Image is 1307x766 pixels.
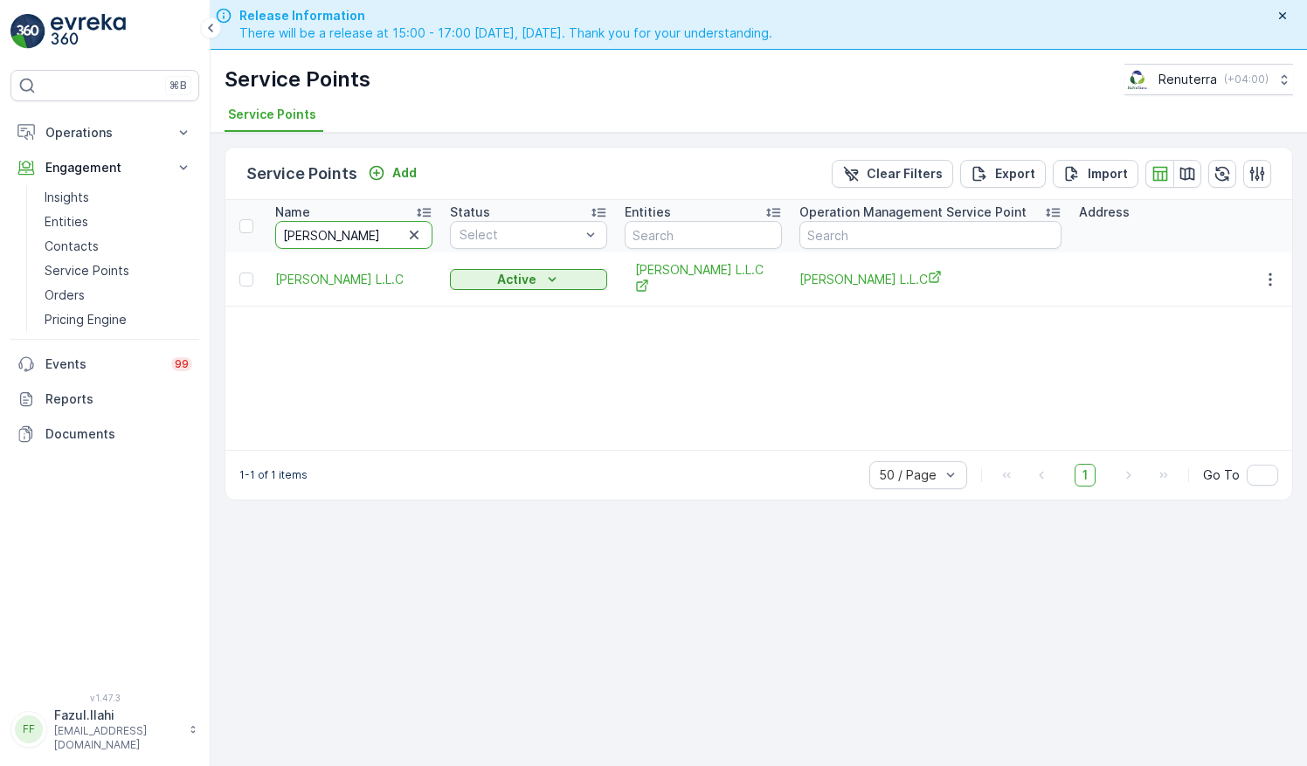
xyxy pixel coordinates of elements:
div: FF [15,715,43,743]
p: Insights [45,189,89,206]
p: Renuterra [1158,71,1217,88]
span: v 1.47.3 [10,693,199,703]
p: Documents [45,425,192,443]
span: [PERSON_NAME] L.L.C [275,271,432,288]
p: Name [275,204,310,221]
p: Entities [45,213,88,231]
div: Toggle Row Selected [239,273,253,286]
p: Service Points [45,262,129,279]
button: Engagement [10,150,199,185]
span: [PERSON_NAME] L.L.C [799,270,1062,288]
a: Service Points [38,259,199,283]
button: Renuterra(+04:00) [1124,64,1293,95]
img: logo [10,14,45,49]
p: 1-1 of 1 items [239,468,308,482]
span: There will be a release at 15:00 - 17:00 [DATE], [DATE]. Thank you for your understanding. [239,24,772,42]
p: Service Points [225,66,370,93]
button: Add [361,162,424,183]
button: Export [960,160,1046,188]
p: Entities [625,204,671,221]
a: Documents [10,417,199,452]
button: Active [450,269,607,290]
p: Fazul.Ilahi [54,707,180,724]
input: Search [625,221,782,249]
a: Reports [10,382,199,417]
p: Active [497,271,536,288]
img: Screenshot_2024-07-26_at_13.33.01.png [1124,70,1151,89]
p: Operation Management Service Point [799,204,1027,221]
input: Search [799,221,1062,249]
button: Operations [10,115,199,150]
a: Orders [38,283,199,307]
button: Clear Filters [832,160,953,188]
span: 1 [1075,464,1096,487]
p: Address [1079,204,1130,221]
a: Events99 [10,347,199,382]
a: CAMELIA FLOWERS L.L.C [799,270,1062,288]
button: FFFazul.Ilahi[EMAIL_ADDRESS][DOMAIN_NAME] [10,707,199,752]
p: Pricing Engine [45,311,127,328]
a: Insights [38,185,199,210]
p: Status [450,204,490,221]
p: Export [995,165,1035,183]
p: Orders [45,286,85,304]
a: CAMELIA FLOWERS L.L.C [275,271,432,288]
a: Pricing Engine [38,307,199,332]
p: Operations [45,124,164,141]
p: Select [460,226,580,244]
p: Contacts [45,238,99,255]
a: CAMELIA FLOWERS L.L.C [635,261,771,297]
span: Go To [1203,466,1240,484]
p: ( +04:00 ) [1224,72,1269,86]
p: 99 [175,357,189,371]
span: Release Information [239,7,772,24]
p: Engagement [45,159,164,176]
p: Import [1088,165,1128,183]
p: Add [392,164,417,182]
span: Service Points [228,106,316,123]
p: Events [45,355,161,373]
input: Search [275,221,432,249]
p: ⌘B [169,79,187,93]
a: Contacts [38,234,199,259]
p: Reports [45,390,192,408]
p: Clear Filters [867,165,943,183]
a: Entities [38,210,199,234]
p: [EMAIL_ADDRESS][DOMAIN_NAME] [54,724,180,752]
button: Import [1053,160,1138,188]
p: Service Points [246,162,357,186]
img: logo_light-DOdMpM7g.png [51,14,126,49]
span: [PERSON_NAME] L.L.C [635,261,771,297]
